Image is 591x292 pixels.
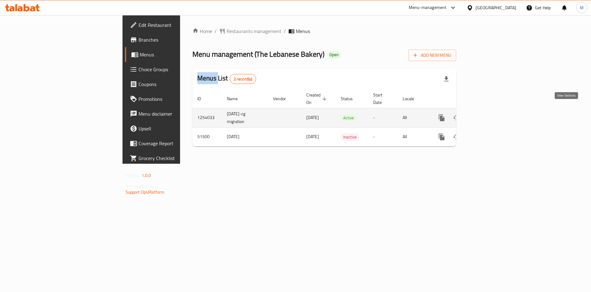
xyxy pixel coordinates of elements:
[327,52,341,57] span: Open
[139,110,216,117] span: Menu disclaimer
[140,51,216,58] span: Menus
[398,108,429,127] td: All
[398,127,429,146] td: All
[222,127,268,146] td: [DATE]
[139,66,216,73] span: Choice Groups
[197,95,209,102] span: ID
[125,106,221,121] a: Menu disclaimer
[139,140,216,147] span: Coverage Report
[125,92,221,106] a: Promotions
[373,91,390,106] span: Start Date
[192,27,456,35] nav: breadcrumb
[341,134,359,141] span: Inactive
[296,27,310,35] span: Menus
[408,50,456,61] button: Add New Menu
[139,21,216,29] span: Edit Restaurant
[230,76,256,82] span: 2 record(s)
[222,108,268,127] td: [DATE]-cg migration
[306,91,328,106] span: Created On
[125,151,221,166] a: Grocery Checklist
[125,62,221,77] a: Choice Groups
[125,47,221,62] a: Menus
[192,47,324,61] span: Menu management ( The Lebanese Bakery )
[125,18,221,32] a: Edit Restaurant
[368,127,398,146] td: -
[125,121,221,136] a: Upsell
[341,95,361,102] span: Status
[368,108,398,127] td: -
[192,89,498,146] table: enhanced table
[227,27,281,35] span: Restaurants management
[341,114,356,121] span: Active
[429,89,498,108] th: Actions
[580,4,584,11] span: M
[434,130,449,144] button: more
[413,51,451,59] span: Add New Menu
[284,27,286,35] li: /
[139,36,216,43] span: Branches
[273,95,294,102] span: Vendor
[327,51,341,59] div: Open
[409,4,447,11] div: Menu-management
[306,113,319,121] span: [DATE]
[125,136,221,151] a: Coverage Report
[439,72,454,86] div: Export file
[219,27,281,35] a: Restaurants management
[142,171,151,179] span: 1.0.0
[230,74,256,84] div: Total records count
[227,95,246,102] span: Name
[476,4,516,11] div: [GEOGRAPHIC_DATA]
[139,95,216,103] span: Promotions
[139,154,216,162] span: Grocery Checklist
[449,110,464,125] button: Change Status
[139,125,216,132] span: Upsell
[126,171,141,179] span: Version:
[434,110,449,125] button: more
[197,74,256,84] h2: Menus List
[125,32,221,47] a: Branches
[449,130,464,144] button: Change Status
[306,133,319,141] span: [DATE]
[125,77,221,92] a: Coupons
[403,95,422,102] span: Locale
[126,182,154,190] span: Get support on:
[126,188,165,196] a: Support.OpsPlatform
[139,80,216,88] span: Coupons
